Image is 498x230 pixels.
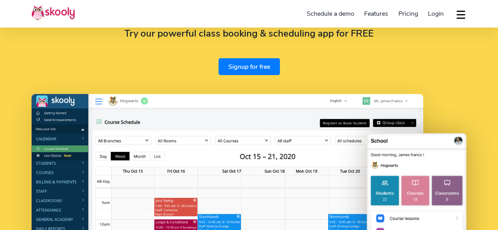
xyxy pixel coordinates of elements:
a: Login [423,7,449,20]
a: Schedule a demo [302,7,359,20]
img: Skooly [31,5,75,20]
a: Features [359,7,393,20]
span: Login [428,9,444,18]
a: Pricing [393,7,423,20]
span: Pricing [398,9,418,18]
a: Signup for free [218,58,280,75]
button: dropdown menu [455,6,467,24]
h2: Try our powerful class booking & scheduling app for FREE [31,28,467,39]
